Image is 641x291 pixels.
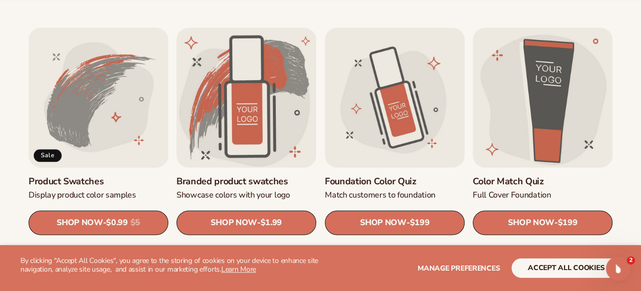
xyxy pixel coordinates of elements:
[106,218,127,228] span: $0.99
[508,218,554,228] span: SHOP NOW
[57,218,102,228] span: SHOP NOW
[131,218,140,228] s: $5
[418,258,500,278] button: Manage preferences
[261,218,282,228] span: $1.99
[409,218,429,228] span: $199
[418,263,500,273] span: Manage preferences
[20,257,321,274] p: By clicking "Accept All Cookies", you agree to the storing of cookies on your device to enhance s...
[211,218,257,228] span: SHOP NOW
[473,176,612,187] a: Color Match Quiz
[325,210,465,235] a: SHOP NOW- $199
[360,218,406,228] span: SHOP NOW
[606,256,630,281] iframe: Intercom live chat
[627,256,635,264] span: 2
[473,210,612,235] a: SHOP NOW- $199
[511,258,621,278] button: accept all cookies
[557,218,577,228] span: $199
[176,210,316,235] a: SHOP NOW- $1.99
[325,176,465,187] a: Foundation Color Quiz
[176,176,316,187] a: Branded product swatches
[29,176,168,187] a: Product Swatches
[29,210,168,235] a: SHOP NOW- $0.99 $5
[221,264,256,274] a: Learn More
